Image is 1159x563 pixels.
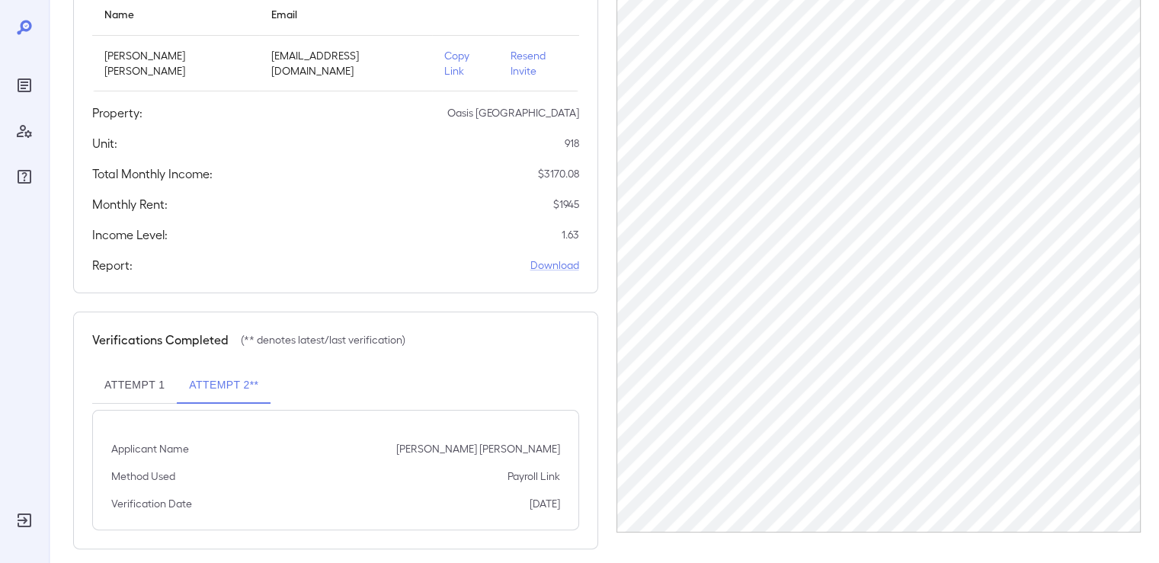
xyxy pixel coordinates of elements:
p: Resend Invite [511,48,567,78]
button: Attempt 2** [177,367,271,404]
h5: Verifications Completed [92,331,229,349]
h5: Property: [92,104,142,122]
p: [EMAIL_ADDRESS][DOMAIN_NAME] [271,48,420,78]
button: Attempt 1 [92,367,177,404]
p: 918 [565,136,579,151]
div: FAQ [12,165,37,189]
div: Log Out [12,508,37,533]
p: Applicant Name [111,441,189,456]
p: $ 3170.08 [538,166,579,181]
a: Download [530,258,579,273]
p: Method Used [111,469,175,484]
h5: Income Level: [92,226,168,244]
p: [PERSON_NAME] [PERSON_NAME] [396,441,560,456]
p: $ 1945 [553,197,579,212]
h5: Monthly Rent: [92,195,168,213]
p: Verification Date [111,496,192,511]
div: Manage Users [12,119,37,143]
p: 1.63 [562,227,579,242]
p: [PERSON_NAME] [PERSON_NAME] [104,48,247,78]
h5: Total Monthly Income: [92,165,213,183]
h5: Unit: [92,134,117,152]
p: [DATE] [530,496,560,511]
h5: Report: [92,256,133,274]
p: Copy Link [444,48,486,78]
div: Reports [12,73,37,98]
p: (** denotes latest/last verification) [241,332,405,347]
p: Payroll Link [507,469,560,484]
p: Oasis [GEOGRAPHIC_DATA] [447,105,579,120]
